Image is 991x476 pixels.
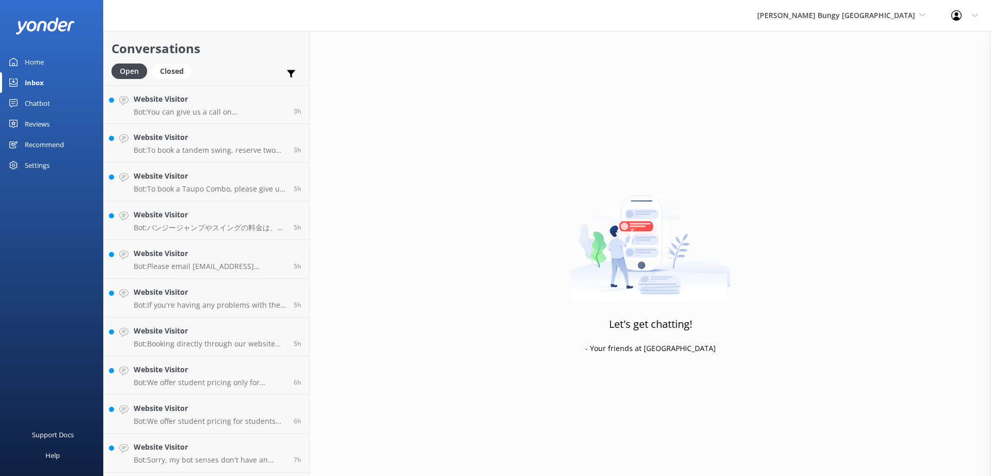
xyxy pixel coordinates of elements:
a: Website VisitorBot:To book a Taupo Combo, please give us a call at [PHONE_NUMBER] or [PHONE_NUMBE... [104,163,309,201]
p: Bot: We offer student pricing only for students studying in domestic NZ institutions. You will ne... [134,378,286,387]
div: Closed [152,64,191,79]
p: Bot: To book a tandem swing, reserve two individual spots for the same time and leave a note in t... [134,146,286,155]
span: Aug 28 2025 08:18pm (UTC +12:00) Pacific/Auckland [294,300,301,309]
div: Help [45,445,60,466]
h2: Conversations [111,39,301,58]
span: Aug 28 2025 10:08pm (UTC +12:00) Pacific/Auckland [294,146,301,154]
a: Website VisitorBot:We offer student pricing only for students studying in domestic NZ institution... [104,356,309,395]
h4: Website Visitor [134,441,286,453]
h3: Let's get chatting! [609,316,692,332]
div: Recommend [25,134,64,155]
span: Aug 28 2025 07:33pm (UTC +12:00) Pacific/Auckland [294,417,301,425]
a: Open [111,65,152,76]
h4: Website Visitor [134,364,286,375]
span: Aug 28 2025 08:53pm (UTC +12:00) Pacific/Auckland [294,184,301,193]
p: Bot: To book a Taupo Combo, please give us a call at [PHONE_NUMBER] or [PHONE_NUMBER]. Alternativ... [134,184,286,194]
p: Bot: Sorry, my bot senses don't have an answer for that, please try and rephrase your question, I... [134,455,286,465]
h4: Website Visitor [134,287,286,298]
h4: Website Visitor [134,93,286,105]
h4: Website Visitor [134,325,286,337]
a: Closed [152,65,197,76]
span: Aug 28 2025 07:57pm (UTC +12:00) Pacific/Auckland [294,378,301,387]
a: Website VisitorBot:You can give us a call on [PHONE_NUMBER] or [PHONE_NUMBER] to chat with a crew... [104,85,309,124]
p: Bot: Booking directly through our website always offers the best prices. Our combos are a great w... [134,339,286,348]
p: - Your friends at [GEOGRAPHIC_DATA] [585,343,716,354]
h4: Website Visitor [134,403,286,414]
p: Bot: If you're having any problems with the booking or the discount not applying, please give us ... [134,300,286,310]
p: Bot: バンジージャンプやスイングの料金は、ジャンプする場所や選ぶスリルによって異なります。最新の料金については、アクティビティページをご覧いただくか、[PHONE_NUMBER]までお電話く... [134,223,286,232]
a: Website VisitorBot:To book a tandem swing, reserve two individual spots for the same time and lea... [104,124,309,163]
a: Website VisitorBot:We offer student pricing for students studying in domestic NZ institutions onl... [104,395,309,434]
img: yonder-white-logo.png [15,18,75,35]
a: Website VisitorBot:If you're having any problems with the booking or the discount not applying, p... [104,279,309,318]
span: Aug 28 2025 10:43pm (UTC +12:00) Pacific/Auckland [294,107,301,116]
span: [PERSON_NAME] Bungy [GEOGRAPHIC_DATA] [757,10,915,20]
div: Settings [25,155,50,176]
div: Support Docs [32,424,74,445]
div: Inbox [25,72,44,93]
img: artwork of a man stealing a conversation from at giant smartphone [571,173,730,303]
p: Bot: Please email [EMAIL_ADDRESS][DOMAIN_NAME] for assistance with refunds. Note that cancellatio... [134,262,286,271]
a: Website VisitorBot:Please email [EMAIL_ADDRESS][DOMAIN_NAME] for assistance with refunds. Note th... [104,240,309,279]
span: Aug 28 2025 08:41pm (UTC +12:00) Pacific/Auckland [294,223,301,232]
h4: Website Visitor [134,248,286,259]
div: Home [25,52,44,72]
h4: Website Visitor [134,170,286,182]
span: Aug 28 2025 06:49pm (UTC +12:00) Pacific/Auckland [294,455,301,464]
a: Website VisitorBot:Sorry, my bot senses don't have an answer for that, please try and rephrase yo... [104,434,309,472]
div: Open [111,64,147,79]
span: Aug 28 2025 08:11pm (UTC +12:00) Pacific/Auckland [294,339,301,348]
span: Aug 28 2025 08:23pm (UTC +12:00) Pacific/Auckland [294,262,301,271]
a: Website VisitorBot:バンジージャンプやスイングの料金は、ジャンプする場所や選ぶスリルによって異なります。最新の料金については、アクティビティページをご覧いただくか、[PHONE... [104,201,309,240]
div: Reviews [25,114,50,134]
h4: Website Visitor [134,132,286,143]
div: Chatbot [25,93,50,114]
p: Bot: You can give us a call on [PHONE_NUMBER] or [PHONE_NUMBER] to chat with a crew member. Our o... [134,107,286,117]
a: Website VisitorBot:Booking directly through our website always offers the best prices. Our combos... [104,318,309,356]
p: Bot: We offer student pricing for students studying in domestic NZ institutions only. You will ne... [134,417,286,426]
h4: Website Visitor [134,209,286,220]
